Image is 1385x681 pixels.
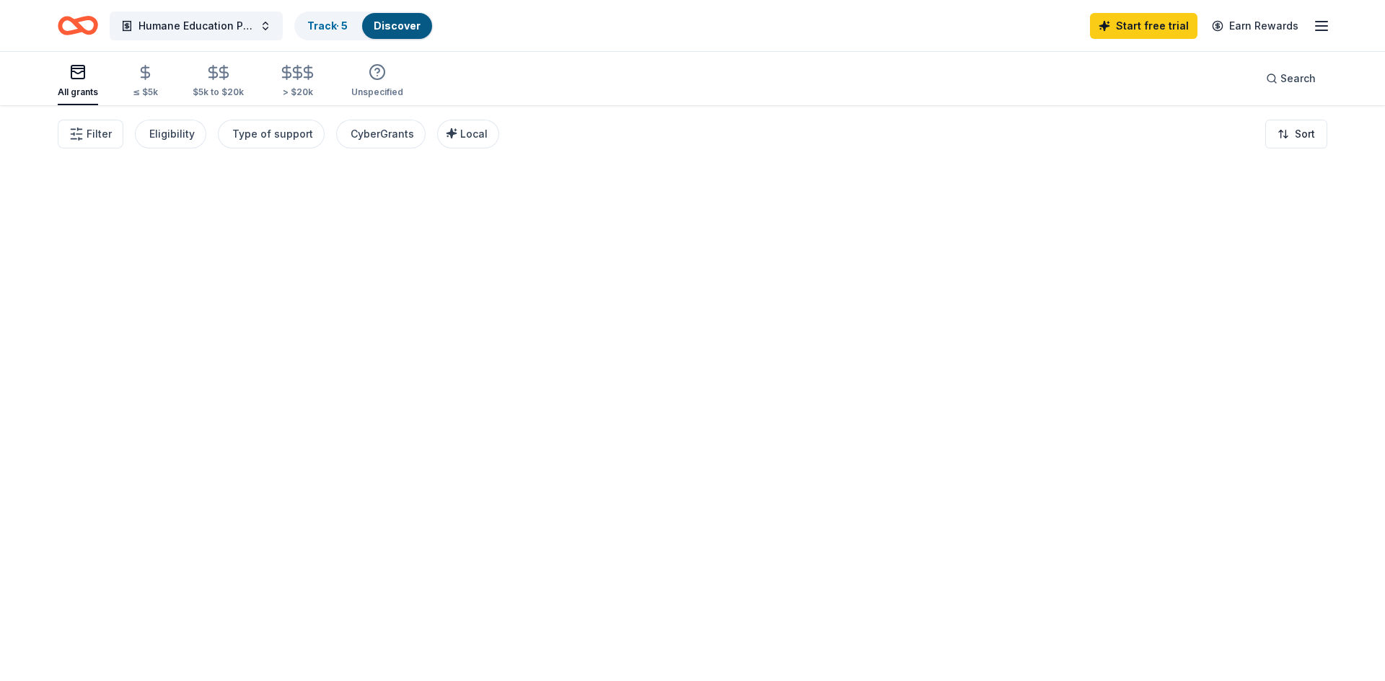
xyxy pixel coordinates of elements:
div: > $20k [278,86,317,98]
button: Humane Education Program [110,12,283,40]
button: Unspecified [351,58,403,105]
button: Search [1254,64,1327,93]
button: Sort [1265,120,1327,148]
a: Home [58,9,98,43]
div: All grants [58,86,98,98]
button: Local [437,120,499,148]
button: > $20k [278,58,317,105]
span: Local [460,128,488,140]
button: CyberGrants [336,120,426,148]
button: Type of support [218,120,325,148]
div: $5k to $20k [193,86,244,98]
div: CyberGrants [351,125,414,143]
button: Track· 5Discover [294,12,434,40]
div: Eligibility [149,125,195,143]
a: Start free trial [1090,13,1197,39]
div: ≤ $5k [133,86,158,98]
a: Earn Rewards [1203,13,1307,39]
span: Sort [1295,125,1315,143]
button: All grants [58,58,98,105]
span: Humane Education Program [138,17,254,35]
button: $5k to $20k [193,58,244,105]
a: Track· 5 [307,19,348,32]
button: ≤ $5k [133,58,158,105]
button: Eligibility [135,120,206,148]
span: Filter [87,125,112,143]
div: Type of support [232,125,313,143]
button: Filter [58,120,123,148]
span: Search [1280,70,1316,87]
div: Unspecified [351,86,403,98]
a: Discover [374,19,421,32]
